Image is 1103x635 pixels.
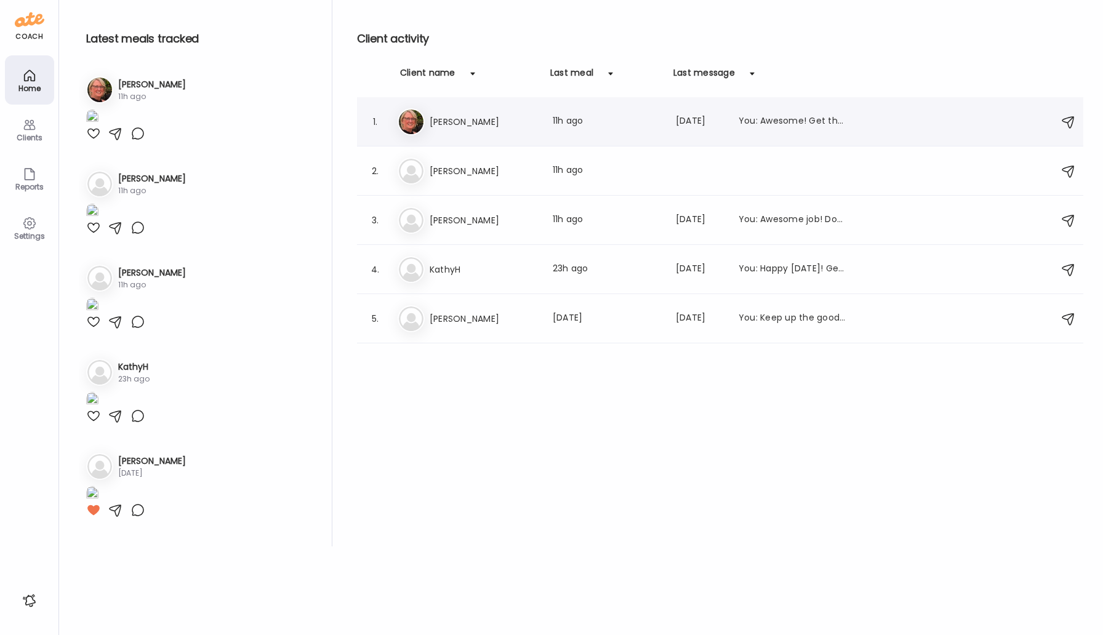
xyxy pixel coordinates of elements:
div: You: Happy [DATE]! Get that food/water/sleep in from the past few days [DATE]! Enjoy your weekend! [739,262,847,277]
img: images%2FTWbYycbN6VXame8qbTiqIxs9Hvy2%2Fcyo45gyaliHYvX3l0eA9%2FZRSquqmUk3zqQ64AMIDI_1080 [86,486,98,503]
div: [DATE] [118,468,186,479]
img: images%2FZ3DZsm46RFSj8cBEpbhayiVxPSD3%2FcAhlYfhkqDj1raPEiSJ7%2FlPnoouwPcZr4upMhGiJb_1080 [86,204,98,220]
h3: [PERSON_NAME] [118,455,186,468]
img: images%2FCVHIpVfqQGSvEEy3eBAt9lLqbdp1%2FAQftaexOejixkgrTLpLO%2FaXAQiLoTlIeRzKKxYfEN_1080 [86,298,98,314]
h3: [PERSON_NAME] [430,114,538,129]
img: bg-avatar-default.svg [87,266,112,290]
h2: Client activity [357,30,1083,48]
img: bg-avatar-default.svg [399,306,423,331]
h3: KathyH [118,361,150,373]
div: Reports [7,183,52,191]
div: 23h ago [118,373,150,385]
div: Clients [7,134,52,142]
div: [DATE] [676,114,724,129]
div: 11h ago [553,213,661,228]
img: ate [15,10,44,30]
div: [DATE] [553,311,661,326]
div: [DATE] [676,213,724,228]
div: 4. [368,262,383,277]
img: images%2FahVa21GNcOZO3PHXEF6GyZFFpym1%2FHsJWFPhbQ1ZsgNEJ9vLU%2FkFn2qauiYLR9mACj22Td_1080 [86,110,98,126]
div: 11h ago [553,164,661,178]
div: [DATE] [676,311,724,326]
img: bg-avatar-default.svg [87,360,112,385]
div: 3. [368,213,383,228]
h3: [PERSON_NAME] [430,164,538,178]
img: avatars%2FahVa21GNcOZO3PHXEF6GyZFFpym1 [87,78,112,102]
img: bg-avatar-default.svg [399,257,423,282]
h3: [PERSON_NAME] [430,311,538,326]
div: 11h ago [118,185,186,196]
h3: [PERSON_NAME] [430,213,538,228]
div: [DATE] [676,262,724,277]
div: coach [15,31,43,42]
div: 11h ago [118,91,186,102]
div: Settings [7,232,52,240]
img: bg-avatar-default.svg [87,172,112,196]
div: 11h ago [553,114,661,129]
div: Home [7,84,52,92]
h3: KathyH [430,262,538,277]
img: bg-avatar-default.svg [399,159,423,183]
div: Last message [673,66,735,86]
div: 11h ago [118,279,186,290]
div: 23h ago [553,262,661,277]
div: You: Awesome! Get that sleep in for [DATE] and [DATE], you're doing great! [739,114,847,129]
h3: [PERSON_NAME] [118,266,186,279]
div: 1. [368,114,383,129]
div: 2. [368,164,383,178]
div: You: Awesome job! Don't forget to add in sleep and water intake! Keep up the good work! [739,213,847,228]
div: Client name [400,66,455,86]
img: bg-avatar-default.svg [87,454,112,479]
h2: Latest meals tracked [86,30,312,48]
img: bg-avatar-default.svg [399,208,423,233]
h3: [PERSON_NAME] [118,78,186,91]
div: Last meal [550,66,593,86]
div: 5. [368,311,383,326]
img: images%2FMTny8fGZ1zOH0uuf6Y6gitpLC3h1%2F8NNkanySbOOLMdcDyMly%2F0PZyz0teGgqvjCAcnBZP_1080 [86,392,98,409]
div: You: Keep up the good work! Get that food in! [739,311,847,326]
img: avatars%2FahVa21GNcOZO3PHXEF6GyZFFpym1 [399,110,423,134]
h3: [PERSON_NAME] [118,172,186,185]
